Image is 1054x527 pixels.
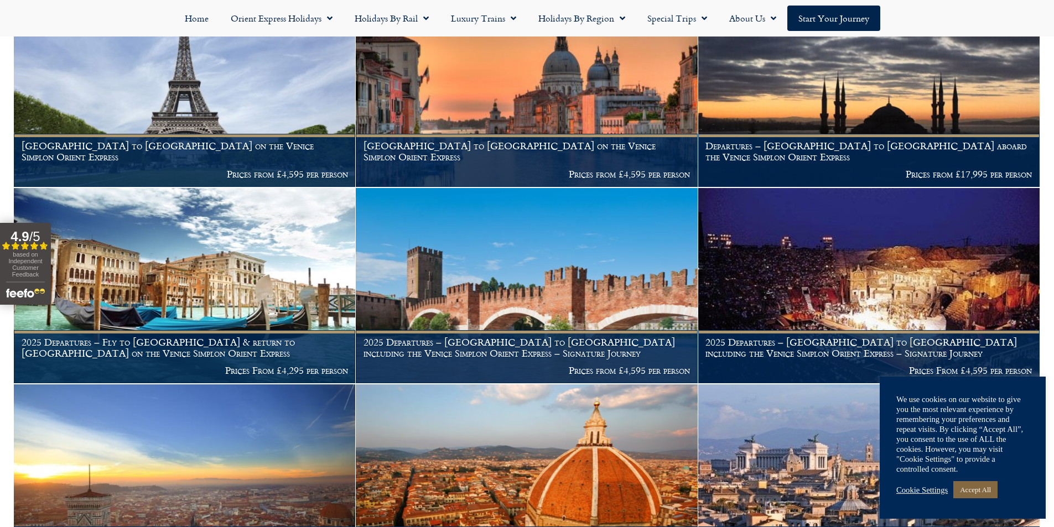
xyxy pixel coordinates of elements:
[356,188,698,384] a: 2025 Departures – [GEOGRAPHIC_DATA] to [GEOGRAPHIC_DATA] including the Venice Simplon Orient Expr...
[705,140,1032,162] h1: Departures – [GEOGRAPHIC_DATA] to [GEOGRAPHIC_DATA] aboard the Venice Simplon Orient Express
[344,6,440,31] a: Holidays by Rail
[636,6,718,31] a: Special Trips
[527,6,636,31] a: Holidays by Region
[364,337,690,358] h1: 2025 Departures – [GEOGRAPHIC_DATA] to [GEOGRAPHIC_DATA] including the Venice Simplon Orient Expr...
[705,169,1032,180] p: Prices from £17,995 per person
[6,6,1048,31] nav: Menu
[22,140,348,162] h1: [GEOGRAPHIC_DATA] to [GEOGRAPHIC_DATA] on the Venice Simplon Orient Express
[174,6,220,31] a: Home
[705,337,1032,358] h1: 2025 Departures – [GEOGRAPHIC_DATA] to [GEOGRAPHIC_DATA] including the Venice Simplon Orient Expr...
[220,6,344,31] a: Orient Express Holidays
[698,188,1040,384] a: 2025 Departures – [GEOGRAPHIC_DATA] to [GEOGRAPHIC_DATA] including the Venice Simplon Orient Expr...
[953,481,998,498] a: Accept All
[364,140,690,162] h1: [GEOGRAPHIC_DATA] to [GEOGRAPHIC_DATA] on the Venice Simplon Orient Express
[705,365,1032,376] p: Prices From £4,595 per person
[896,394,1029,474] div: We use cookies on our website to give you the most relevant experience by remembering your prefer...
[440,6,527,31] a: Luxury Trains
[22,337,348,358] h1: 2025 Departures – Fly to [GEOGRAPHIC_DATA] & return to [GEOGRAPHIC_DATA] on the Venice Simplon Or...
[718,6,787,31] a: About Us
[896,485,948,495] a: Cookie Settings
[22,169,348,180] p: Prices from £4,595 per person
[364,365,690,376] p: Prices from £4,595 per person
[14,188,355,383] img: venice aboard the Orient Express
[787,6,880,31] a: Start your Journey
[14,188,356,384] a: 2025 Departures – Fly to [GEOGRAPHIC_DATA] & return to [GEOGRAPHIC_DATA] on the Venice Simplon Or...
[364,169,690,180] p: Prices from £4,595 per person
[22,365,348,376] p: Prices From £4,295 per person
